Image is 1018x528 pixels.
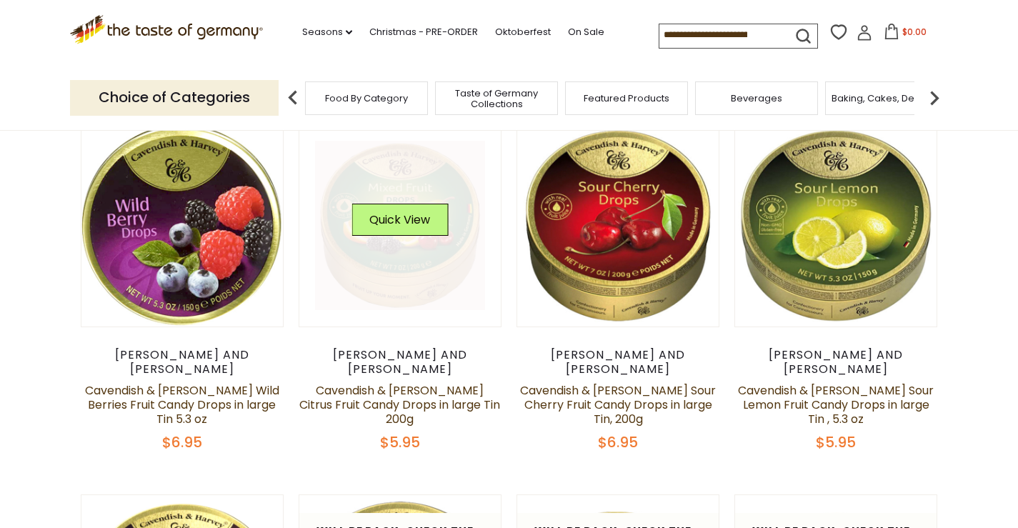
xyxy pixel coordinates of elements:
[85,382,279,427] a: Cavendish & [PERSON_NAME] Wild Berries Fruit Candy Drops in large Tin 5.3 oz
[520,382,716,427] a: Cavendish & [PERSON_NAME] Sour Cherry Fruit Candy Drops in large Tin, 200g
[439,88,554,109] a: Taste of Germany Collections
[325,93,408,104] a: Food By Category
[81,124,284,327] img: Cavendish
[70,80,279,115] p: Choice of Categories
[598,432,638,452] span: $6.95
[351,204,448,236] button: Quick View
[495,24,551,40] a: Oktoberfest
[734,348,938,377] div: [PERSON_NAME] and [PERSON_NAME]
[299,348,502,377] div: [PERSON_NAME] and [PERSON_NAME]
[875,24,936,45] button: $0.00
[517,124,719,327] img: Cavendish
[816,432,856,452] span: $5.95
[517,348,720,377] div: [PERSON_NAME] and [PERSON_NAME]
[299,382,500,427] a: Cavendish & [PERSON_NAME] Citrus Fruit Candy Drops in large Tin 200g
[279,84,307,112] img: previous arrow
[902,26,927,38] span: $0.00
[568,24,604,40] a: On Sale
[584,93,669,104] a: Featured Products
[81,348,284,377] div: [PERSON_NAME] and [PERSON_NAME]
[369,24,478,40] a: Christmas - PRE-ORDER
[302,24,352,40] a: Seasons
[162,432,202,452] span: $6.95
[832,93,942,104] a: Baking, Cakes, Desserts
[738,382,934,427] a: Cavendish & [PERSON_NAME] Sour Lemon Fruit Candy Drops in large Tin , 5.3 oz
[380,432,420,452] span: $5.95
[735,124,937,327] img: Cavendish
[299,124,501,327] img: Cavendish
[731,93,782,104] a: Beverages
[920,84,949,112] img: next arrow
